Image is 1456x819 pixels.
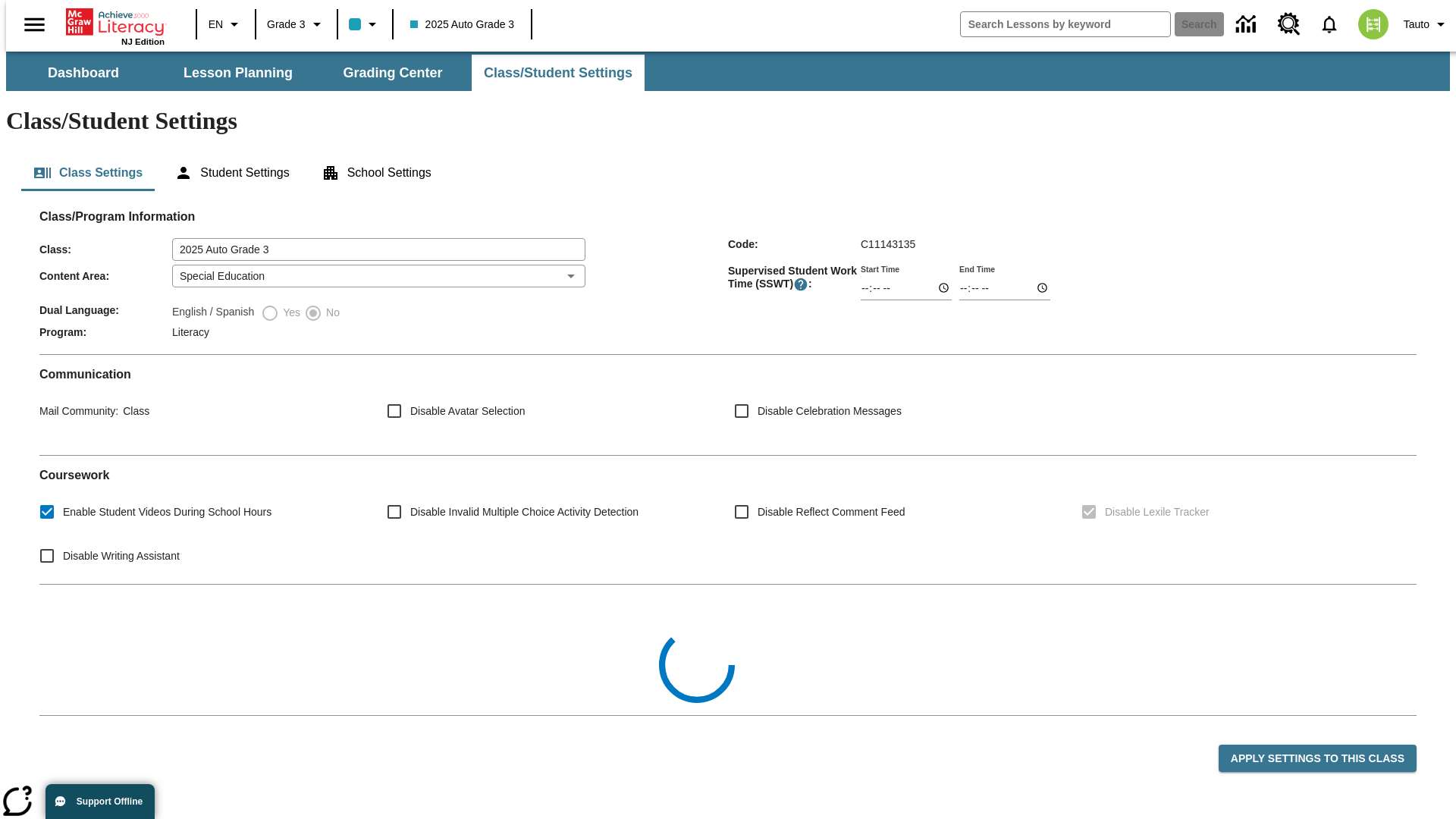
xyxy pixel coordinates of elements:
h2: Class/Program Information [39,209,1417,224]
span: Enable Student Videos During School Hours [63,504,271,520]
span: Disable Reflect Comment Feed [758,504,905,520]
span: Yes [279,305,300,321]
span: Literacy [172,326,209,338]
span: Content Area : [39,270,172,282]
button: Student Settings [162,155,301,191]
span: Disable Invalid Multiple Choice Activity Detection [410,504,639,520]
span: 2025 Auto Grade 3 [410,17,515,33]
div: SubNavbar [6,55,646,91]
a: Home [66,7,165,37]
h2: Communication [39,367,1417,381]
span: Class/Student Settings [484,64,632,82]
h1: Class/Student Settings [6,107,1450,135]
span: Support Offline [77,796,143,807]
button: Class Settings [21,155,155,191]
input: search field [961,12,1170,36]
a: Notifications [1310,5,1349,44]
span: Supervised Student Work Time (SSWT) : [728,265,861,292]
button: Class/Student Settings [472,55,645,91]
span: Dual Language : [39,304,172,316]
button: Profile/Settings [1398,11,1456,38]
span: Program : [39,326,172,338]
span: Tauto [1404,17,1429,33]
span: Grade 3 [267,17,306,33]
span: Grading Center [343,64,442,82]
input: Class [172,238,585,261]
div: Coursework [39,468,1417,572]
span: C11143135 [861,238,915,250]
label: English / Spanish [172,304,254,322]
span: Mail Community : [39,405,118,417]
label: Start Time [861,263,899,275]
a: Data Center [1227,4,1269,45]
span: Class [118,405,149,417]
div: Class Collections [39,597,1417,703]
span: NJ Edition [121,37,165,46]
div: Special Education [172,265,585,287]
span: Disable Avatar Selection [410,403,526,419]
h2: Course work [39,468,1417,482]
div: Class/Student Settings [21,155,1435,191]
div: Home [66,5,165,46]
button: Language: EN, Select a language [202,11,250,38]
button: Apply Settings to this Class [1219,745,1417,773]
span: Dashboard [48,64,119,82]
label: End Time [959,263,995,275]
button: Supervised Student Work Time is the timeframe when students can take LevelSet and when lessons ar... [793,277,808,292]
span: Lesson Planning [184,64,293,82]
div: Class/Program Information [39,224,1417,342]
button: Open side menu [12,2,57,47]
span: No [322,305,340,321]
img: avatar image [1358,9,1389,39]
span: Disable Writing Assistant [63,548,180,564]
button: School Settings [309,155,444,191]
button: Class color is light blue. Change class color [343,11,388,38]
span: EN [209,17,223,33]
a: Resource Center, Will open in new tab [1269,4,1310,45]
button: Grading Center [317,55,469,91]
span: Class : [39,243,172,256]
span: Disable Celebration Messages [758,403,902,419]
button: Select a new avatar [1349,5,1398,44]
span: Disable Lexile Tracker [1105,504,1210,520]
div: Communication [39,367,1417,443]
button: Support Offline [45,784,155,819]
button: Grade: Grade 3, Select a grade [261,11,332,38]
span: Code : [728,238,861,250]
button: Lesson Planning [162,55,314,91]
div: SubNavbar [6,52,1450,91]
button: Dashboard [8,55,159,91]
